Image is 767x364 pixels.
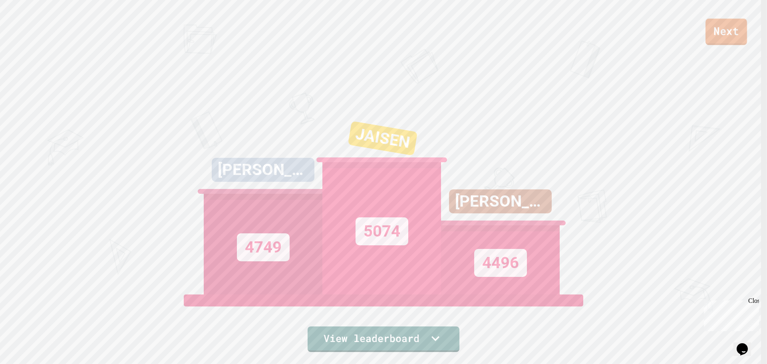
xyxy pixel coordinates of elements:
div: 5074 [356,217,408,245]
div: 4496 [474,249,527,277]
div: 4749 [237,233,290,261]
a: View leaderboard [308,326,459,352]
div: Chat with us now!Close [3,3,55,51]
div: JAISEN [348,121,418,156]
div: [PERSON_NAME] [212,158,314,182]
div: [PERSON_NAME] [449,189,552,213]
iframe: chat widget [701,297,759,331]
a: Next [705,19,747,45]
iframe: chat widget [733,332,759,356]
